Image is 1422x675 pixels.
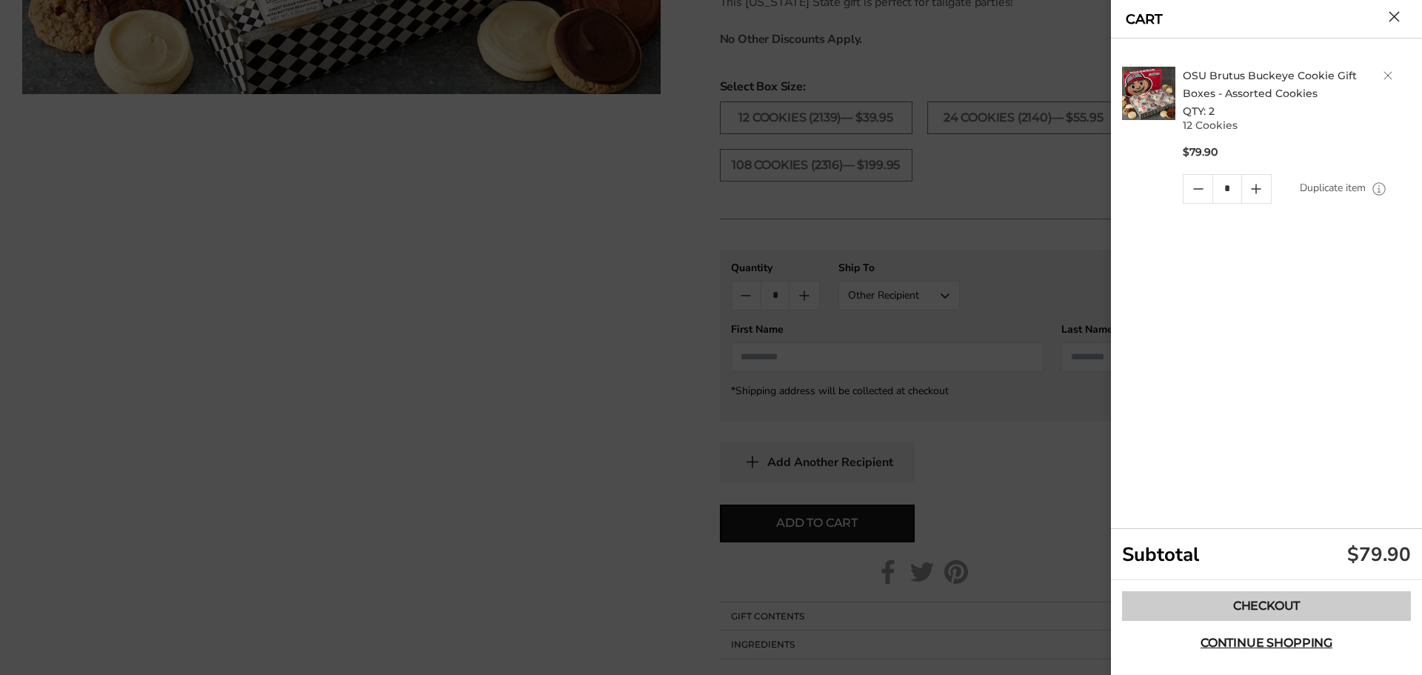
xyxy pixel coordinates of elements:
img: C. Krueger's. image [1122,67,1175,120]
a: Duplicate item [1300,180,1366,196]
span: $79.90 [1183,145,1218,159]
a: CART [1126,13,1163,26]
div: Subtotal [1111,529,1422,580]
input: Quantity Input [1212,175,1241,203]
a: Quantity plus button [1242,175,1271,203]
a: Quantity minus button [1184,175,1212,203]
button: Continue shopping [1122,628,1411,658]
div: $79.90 [1347,542,1411,568]
a: Delete product [1383,71,1392,80]
a: OSU Brutus Buckeye Cookie Gift Boxes - Assorted Cookies [1183,69,1357,100]
span: Continue shopping [1201,637,1332,649]
p: 12 Cookies [1183,120,1415,130]
button: Close cart [1389,11,1400,22]
a: Checkout [1122,591,1411,621]
h2: QTY: 2 [1183,67,1415,120]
